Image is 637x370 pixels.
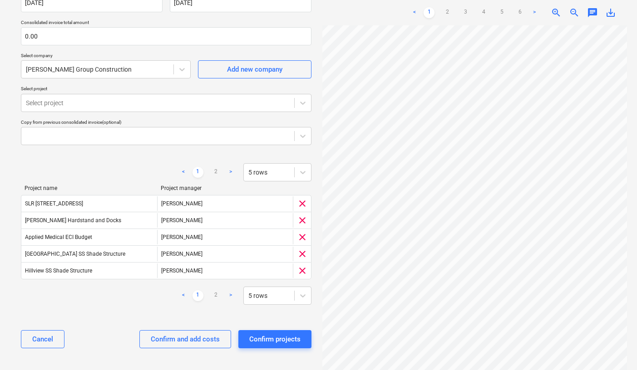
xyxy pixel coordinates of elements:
[21,330,64,348] button: Cancel
[21,86,311,93] p: Select project
[605,7,616,18] span: save_alt
[157,247,293,261] div: [PERSON_NAME]
[178,290,189,301] a: Previous page
[157,196,293,211] div: [PERSON_NAME]
[442,7,453,18] a: Page 2
[249,333,301,345] div: Confirm projects
[178,167,189,178] a: Previous page
[409,7,420,18] a: Previous page
[211,167,222,178] a: Page 2
[297,265,308,276] span: clear
[25,200,83,207] div: SLR [STREET_ADDRESS]
[238,330,311,348] button: Confirm projects
[25,217,121,224] div: [PERSON_NAME] Hardstand and Docks
[25,234,92,240] div: Applied Medical ECI Budget
[592,326,637,370] iframe: Chat Widget
[21,19,311,27] p: Consolidated invoice total amount
[21,53,191,60] p: Select company
[514,7,525,18] a: Page 6
[193,290,203,301] a: Page 1 is your current page
[225,290,236,301] a: Next page
[161,185,290,191] div: Project manager
[32,333,53,345] div: Cancel
[25,251,125,257] div: [GEOGRAPHIC_DATA] SS Shade Structure
[587,7,598,18] span: chat
[25,185,153,191] div: Project name
[297,248,308,259] span: clear
[297,198,308,209] span: clear
[21,119,311,125] div: Copy from previous consolidated invoice (optional)
[551,7,562,18] span: zoom_in
[227,63,282,75] div: Add new company
[157,213,293,228] div: [PERSON_NAME]
[151,333,220,345] div: Confirm and add costs
[424,7,435,18] a: Page 1 is your current page
[225,167,236,178] a: Next page
[193,167,203,178] a: Page 1 is your current page
[139,330,231,348] button: Confirm and add costs
[211,290,222,301] a: Page 2
[198,60,311,78] button: Add new company
[496,7,507,18] a: Page 5
[157,263,293,278] div: [PERSON_NAME]
[25,268,92,274] div: Hillview SS Shade Structure
[569,7,580,18] span: zoom_out
[297,215,308,226] span: clear
[21,27,311,45] input: Consolidated invoice total amount
[460,7,471,18] a: Page 3
[529,7,540,18] a: Next page
[297,232,308,243] span: clear
[478,7,489,18] a: Page 4
[157,230,293,244] div: [PERSON_NAME]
